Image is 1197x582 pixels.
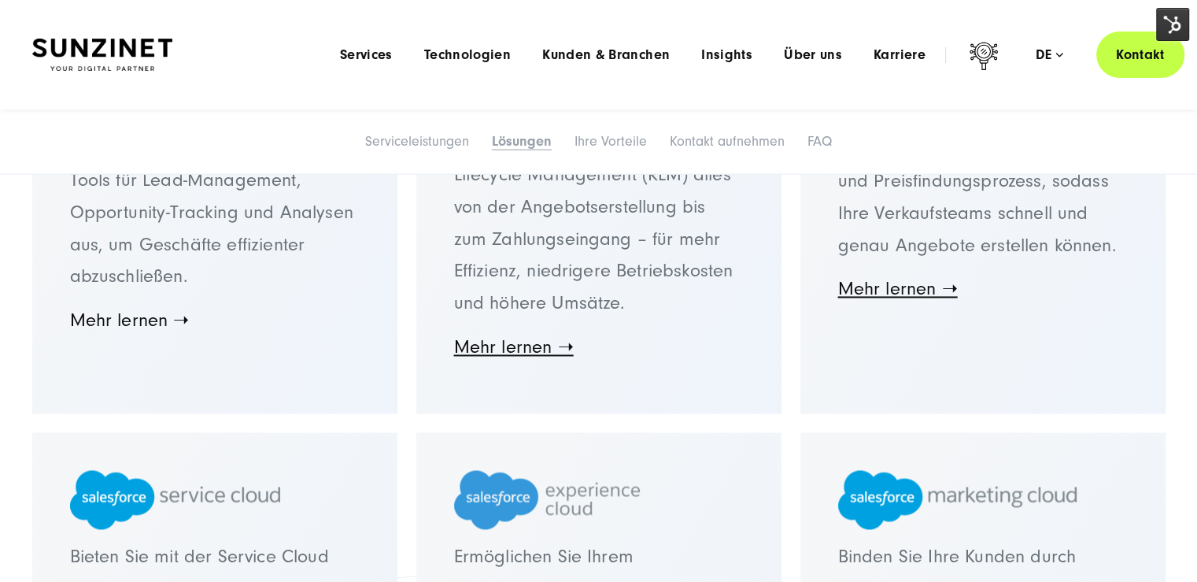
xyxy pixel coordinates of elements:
[32,39,172,72] img: SUNZINET Full Service Digital Agentur
[807,133,832,150] a: FAQ
[365,133,469,150] a: Serviceleistungen
[454,470,640,529] img: Salesforce experience cloud agentur SUNZINET
[70,132,360,293] p: Statten Sie Ihre Verkaufsteams mit Tools für Lead-Management, Opportunity-Tracking und Analysen a...
[701,47,752,63] a: Insights
[70,310,190,331] a: Mehr lernen ➝
[542,47,670,63] a: Kunden & Branchen
[784,47,842,63] a: Über uns
[424,47,511,63] a: Technologien
[70,470,280,529] img: Salesforce Service Cloud Agency - SUNZINET
[838,470,1077,529] img: Salesforce Marketing Cloud Agency - SUNZINET
[670,133,785,150] a: Kontakt aufnehmen
[454,473,640,487] a: Salesforce experience cloud agentur SUNZINET
[838,133,1128,261] p: Vereinfachen Sie den Angebots- und Preisfindungsprozess, sodass Ihre Verkaufsteams schnell und ge...
[1096,32,1184,78] a: Kontakt
[1036,47,1063,63] div: de
[1156,8,1189,41] img: HubSpot Tools Menu Toggle
[574,133,647,150] a: Ihre Vorteile
[492,133,552,150] a: Lösungen
[454,336,574,358] a: Mehr lernen ➝
[874,47,925,63] a: Karriere
[838,278,958,299] a: Mehr lernen ➝
[340,47,393,63] a: Services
